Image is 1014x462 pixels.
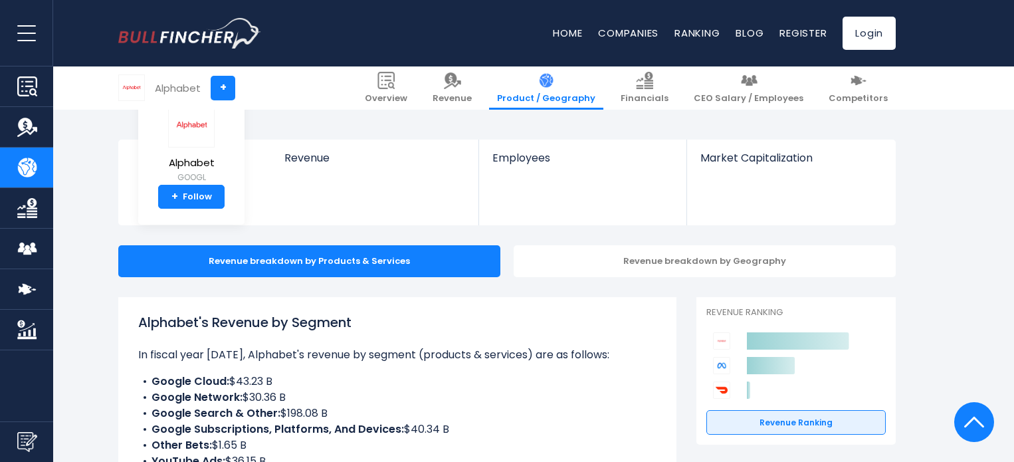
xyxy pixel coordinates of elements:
[152,390,243,405] b: Google Network:
[284,152,466,164] span: Revenue
[211,76,235,100] a: +
[138,390,657,405] li: $30.36 B
[118,18,261,49] img: bullfincher logo
[138,374,657,390] li: $43.23 B
[152,437,212,453] b: Other Bets:
[497,93,595,104] span: Product / Geography
[365,93,407,104] span: Overview
[155,80,201,96] div: Alphabet
[779,26,827,40] a: Register
[118,18,261,49] a: Go to homepage
[138,347,657,363] p: In fiscal year [DATE], Alphabet's revenue by segment (products & services) are as follows:
[138,421,657,437] li: $40.34 B
[271,140,479,187] a: Revenue
[138,437,657,453] li: $1.65 B
[553,26,582,40] a: Home
[492,152,672,164] span: Employees
[433,93,472,104] span: Revenue
[821,66,896,110] a: Competitors
[168,158,215,169] span: Alphabet
[713,382,730,399] img: DoorDash competitors logo
[152,374,229,389] b: Google Cloud:
[686,66,811,110] a: CEO Salary / Employees
[171,191,178,203] strong: +
[687,140,894,187] a: Market Capitalization
[829,93,888,104] span: Competitors
[706,410,886,435] a: Revenue Ranking
[357,66,415,110] a: Overview
[736,26,763,40] a: Blog
[158,185,225,209] a: +Follow
[118,245,500,277] div: Revenue breakdown by Products & Services
[694,93,803,104] span: CEO Salary / Employees
[152,421,404,437] b: Google Subscriptions, Platforms, And Devices:
[621,93,668,104] span: Financials
[700,152,881,164] span: Market Capitalization
[674,26,720,40] a: Ranking
[514,245,896,277] div: Revenue breakdown by Geography
[489,66,603,110] a: Product / Geography
[425,66,480,110] a: Revenue
[168,103,215,148] img: GOOGL logo
[152,405,280,421] b: Google Search & Other:
[713,357,730,374] img: Meta Platforms competitors logo
[706,307,886,318] p: Revenue Ranking
[138,312,657,332] h1: Alphabet's Revenue by Segment
[479,140,686,187] a: Employees
[119,75,144,100] img: GOOGL logo
[167,102,215,185] a: Alphabet GOOGL
[713,332,730,350] img: Alphabet competitors logo
[598,26,659,40] a: Companies
[138,405,657,421] li: $198.08 B
[613,66,676,110] a: Financials
[843,17,896,50] a: Login
[168,172,215,183] small: GOOGL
